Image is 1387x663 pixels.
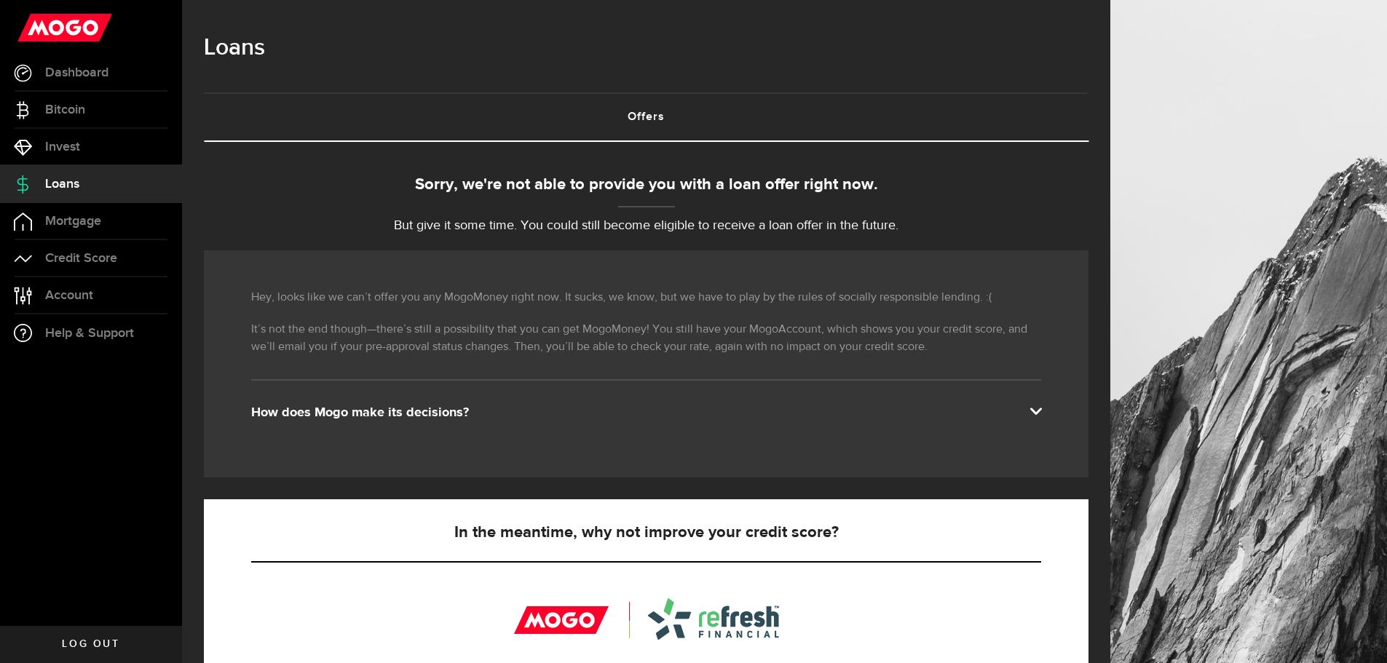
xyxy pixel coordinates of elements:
span: Mortgage [45,215,101,228]
h5: In the meantime, why not improve your credit score? [251,524,1041,541]
iframe: LiveChat chat widget [1326,602,1387,663]
div: How does Mogo make its decisions? [251,404,1041,421]
span: Bitcoin [45,103,85,116]
span: Log out [62,639,119,649]
p: It’s not the end though—there’s still a possibility that you can get MogoMoney! You still have yo... [251,321,1041,356]
span: Loans [45,178,79,191]
p: Hey, looks like we can’t offer you any MogoMoney right now. It sucks, we know, but we have to pla... [251,289,1041,306]
h1: Loans [204,29,1088,67]
span: Dashboard [45,66,108,79]
span: Account [45,289,93,302]
ul: Tabs Navigation [204,92,1088,142]
span: Invest [45,140,80,154]
div: Sorry, we're not able to provide you with a loan offer right now. [204,173,1088,197]
span: Help & Support [45,327,134,340]
span: Credit Score [45,252,117,265]
a: Offers [204,94,1088,140]
p: But give it some time. You could still become eligible to receive a loan offer in the future. [204,216,1088,236]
